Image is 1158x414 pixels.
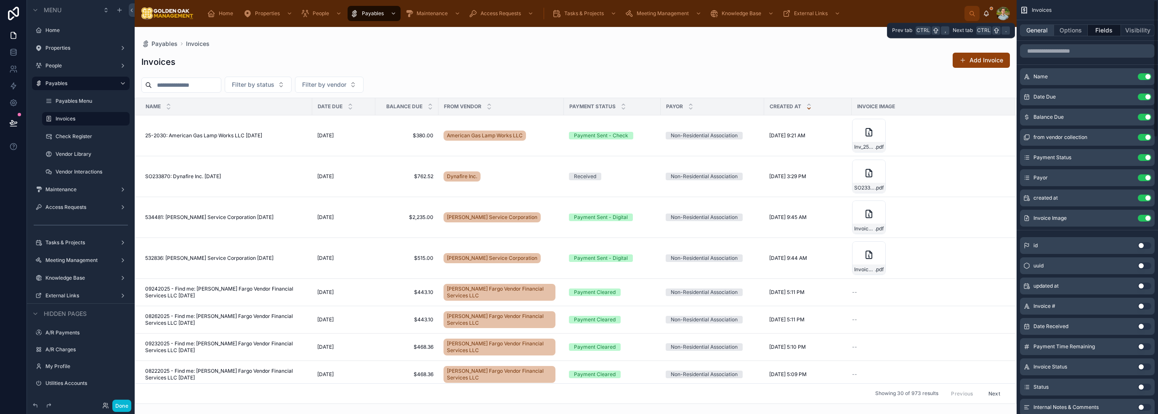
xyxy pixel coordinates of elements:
[447,255,537,262] span: [PERSON_NAME] Service Corporation
[569,343,656,351] a: Payment Cleared
[317,132,370,139] a: [DATE]
[769,173,806,180] span: [DATE] 3:29 PM
[56,115,125,122] a: Invoices
[45,363,128,370] label: My Profile
[44,6,61,14] span: Menu
[45,397,128,403] a: Utilities Billing
[145,255,307,262] a: 532836: [PERSON_NAME] Service Corporation [DATE]
[225,77,292,93] button: Select Button
[769,371,807,378] span: [DATE] 5:09 PM
[854,266,875,273] span: Invoice-#532836
[1002,27,1009,34] span: .
[317,371,334,378] span: [DATE]
[444,251,559,265] a: [PERSON_NAME] Service Corporation
[444,170,559,183] a: Dynafire Inc.
[569,132,656,139] a: Payment Sent - Check
[362,10,384,17] span: Payables
[56,98,128,104] label: Payables Menu
[666,316,759,323] a: Non-Residential Association
[1032,7,1052,13] span: Invoices
[186,40,210,48] span: Invoices
[666,288,759,296] a: Non-Residential Association
[56,168,128,175] label: Vendor Interactions
[444,310,559,330] a: [PERSON_NAME] Fargo Vendor Financial Services LLC
[45,204,116,211] label: Access Requests
[380,344,433,350] a: $468.36
[574,371,616,378] div: Payment Cleared
[875,144,884,150] span: .pdf
[145,340,307,354] a: 09232025 - Find me: [PERSON_NAME] Fargo Vendor Financial Services LLC [DATE]
[857,103,895,110] span: Invoice Image
[671,316,738,323] div: Non-Residential Association
[302,80,346,89] span: Filter by vendor
[1033,262,1044,269] span: uuid
[942,27,948,34] span: ,
[317,316,334,323] span: [DATE]
[1054,24,1088,36] button: Options
[875,225,884,232] span: .pdf
[45,257,116,264] label: Meeting Management
[45,275,116,281] label: Knowledge Base
[45,329,128,336] label: A/R Payments
[769,316,847,323] a: [DATE] 5:11 PM
[569,254,656,262] a: Payment Sent - Digital
[852,344,1005,350] a: --
[852,344,857,350] span: --
[380,255,433,262] a: $515.00
[637,10,689,17] span: Meeting Management
[671,288,738,296] div: Non-Residential Association
[1033,384,1049,390] span: Status
[380,173,433,180] a: $762.52
[317,173,370,180] a: [DATE]
[380,289,433,296] a: $443.10
[45,45,116,51] label: Properties
[444,131,526,141] a: American Gas Lamp Works LLC
[317,255,334,262] span: [DATE]
[1033,93,1056,100] span: Date Due
[671,343,738,351] div: Non-Residential Association
[444,211,559,224] a: [PERSON_NAME] Service Corporation
[317,316,370,323] a: [DATE]
[1033,303,1055,310] span: Invoice #
[444,103,481,110] span: From Vendor
[574,288,616,296] div: Payment Cleared
[892,27,912,34] span: Prev tab
[769,132,847,139] a: [DATE] 9:21 AM
[564,10,604,17] span: Tasks & Projects
[481,10,521,17] span: Access Requests
[722,10,761,17] span: Knowledge Base
[141,7,194,20] img: App logo
[145,255,274,262] span: 532836: [PERSON_NAME] Service Corporation [DATE]
[780,6,845,21] a: External Links
[875,390,938,397] span: Showing 30 of 973 results
[666,173,759,180] a: Non-Residential Association
[1088,24,1121,36] button: Fields
[317,173,334,180] span: [DATE]
[666,132,759,139] a: Non-Residential Association
[769,344,806,350] span: [DATE] 5:10 PM
[141,56,175,68] h1: Invoices
[769,255,847,262] a: [DATE] 9:44 AM
[45,27,128,34] label: Home
[769,132,805,139] span: [DATE] 9:21 AM
[317,289,334,296] span: [DATE]
[145,368,307,381] a: 08222025 - Find me: [PERSON_NAME] Fargo Vendor Financial Services LLC [DATE]
[574,173,596,180] div: Received
[447,313,552,326] span: [PERSON_NAME] Fargo Vendor Financial Services LLC
[671,214,738,221] div: Non-Residential Association
[380,316,433,323] a: $443.10
[574,132,628,139] div: Payment Sent - Check
[141,40,178,48] a: Payables
[380,132,433,139] a: $380.00
[1033,73,1048,80] span: Name
[569,103,616,110] span: Payment Status
[671,132,738,139] div: Non-Residential Association
[380,214,433,221] span: $2,235.00
[112,400,131,412] button: Done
